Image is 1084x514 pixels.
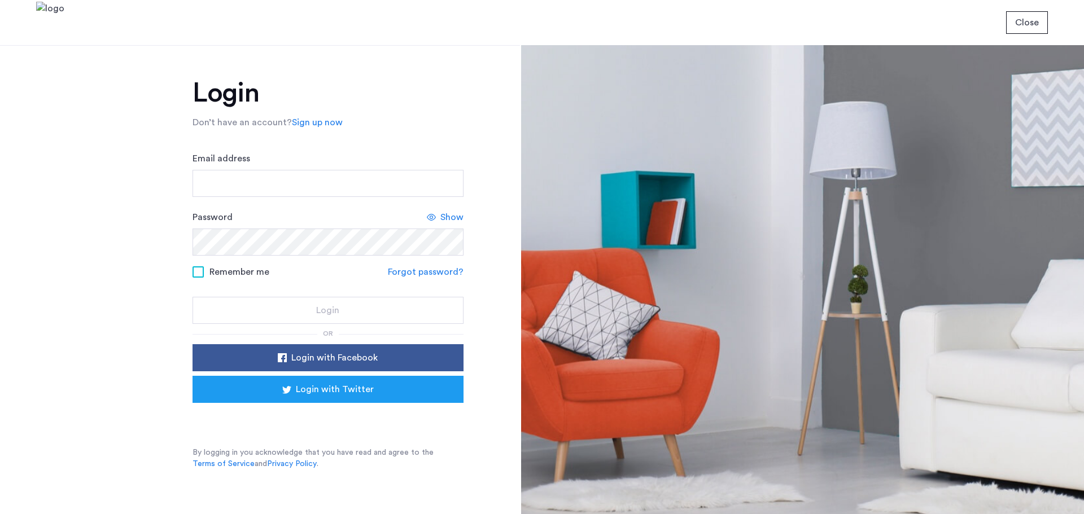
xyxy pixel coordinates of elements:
[209,265,269,279] span: Remember me
[440,210,464,224] span: Show
[292,116,343,129] a: Sign up now
[296,383,374,396] span: Login with Twitter
[193,458,255,469] a: Terms of Service
[323,330,333,337] span: or
[193,80,464,107] h1: Login
[193,376,464,403] button: button
[193,118,292,127] span: Don’t have an account?
[36,2,64,44] img: logo
[193,210,233,224] label: Password
[267,458,317,469] a: Privacy Policy
[291,351,378,364] span: Login with Facebook
[1015,16,1039,29] span: Close
[388,265,464,279] a: Forgot password?
[193,447,464,469] p: By logging in you acknowledge that you have read and agree to the and .
[193,152,250,165] label: Email address
[1006,11,1048,34] button: button
[316,304,339,317] span: Login
[193,344,464,371] button: button
[193,297,464,324] button: button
